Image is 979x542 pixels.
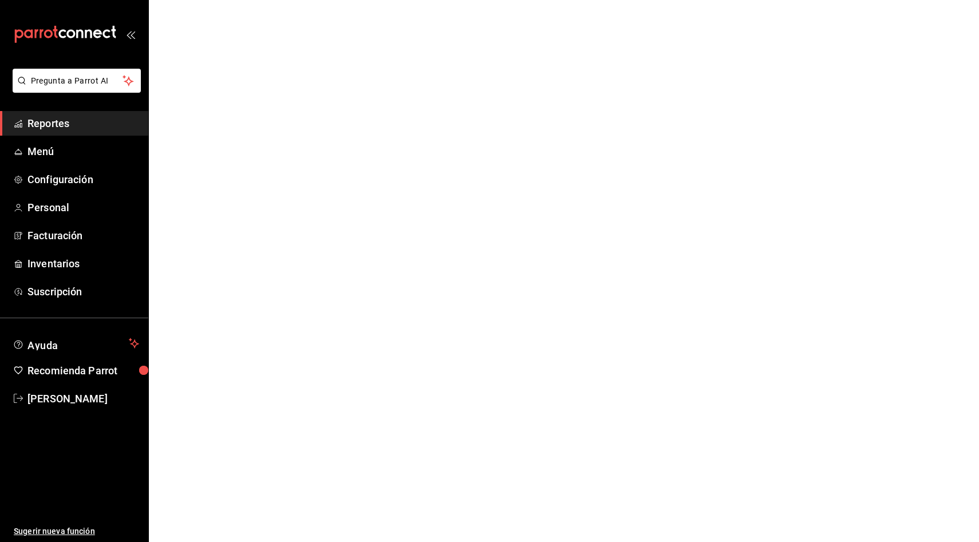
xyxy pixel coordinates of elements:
[27,256,139,271] span: Inventarios
[27,363,139,378] span: Recomienda Parrot
[13,69,141,93] button: Pregunta a Parrot AI
[27,391,139,406] span: [PERSON_NAME]
[27,337,124,350] span: Ayuda
[8,83,141,95] a: Pregunta a Parrot AI
[27,228,139,243] span: Facturación
[14,525,139,537] span: Sugerir nueva función
[126,30,135,39] button: open_drawer_menu
[31,75,123,87] span: Pregunta a Parrot AI
[27,200,139,215] span: Personal
[27,284,139,299] span: Suscripción
[27,172,139,187] span: Configuración
[27,116,139,131] span: Reportes
[27,144,139,159] span: Menú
